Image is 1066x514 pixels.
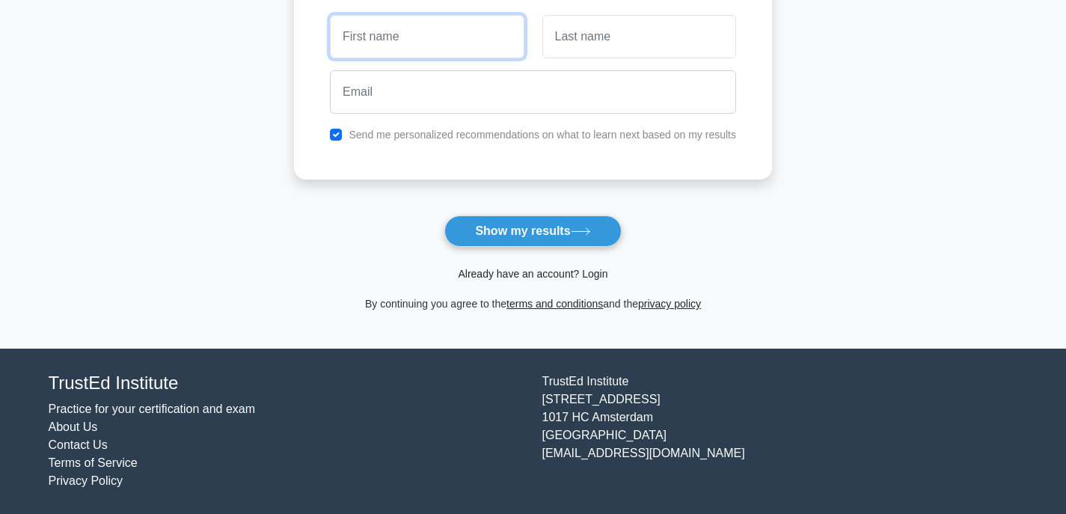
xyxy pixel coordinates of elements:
[330,15,524,58] input: First name
[506,298,603,310] a: terms and conditions
[533,373,1027,490] div: TrustEd Institute [STREET_ADDRESS] 1017 HC Amsterdam [GEOGRAPHIC_DATA] [EMAIL_ADDRESS][DOMAIN_NAME]
[49,474,123,487] a: Privacy Policy
[49,420,98,433] a: About Us
[49,456,138,469] a: Terms of Service
[458,268,607,280] a: Already have an account? Login
[49,403,256,415] a: Practice for your certification and exam
[444,215,621,247] button: Show my results
[330,70,736,114] input: Email
[285,295,781,313] div: By continuing you agree to the and the
[49,438,108,451] a: Contact Us
[349,129,736,141] label: Send me personalized recommendations on what to learn next based on my results
[638,298,701,310] a: privacy policy
[49,373,524,394] h4: TrustEd Institute
[542,15,736,58] input: Last name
